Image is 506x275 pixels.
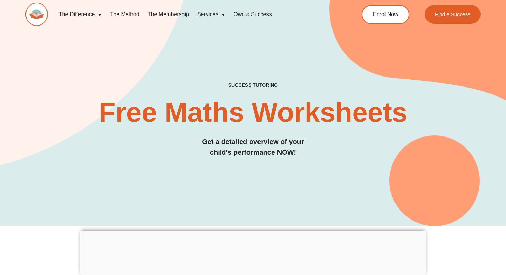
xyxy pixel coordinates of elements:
h3: Get a detailed overview of your child's performance NOW! [25,136,481,158]
a: The Method [106,7,143,22]
a: Find a Success [425,5,481,24]
h2: Free Maths Worksheets​ [25,99,481,126]
a: The Membership [144,7,193,22]
a: Enrol Now [362,5,409,24]
h4: SUCCESS TUTORING​ [25,82,481,88]
nav: Menu [55,7,336,22]
span: Enrol Now [373,12,398,17]
iframe: Advertisement [80,231,426,273]
span: Find a Success [435,12,471,17]
a: The Difference [55,7,106,22]
a: Own a Success [229,7,276,22]
a: Services [193,7,229,22]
